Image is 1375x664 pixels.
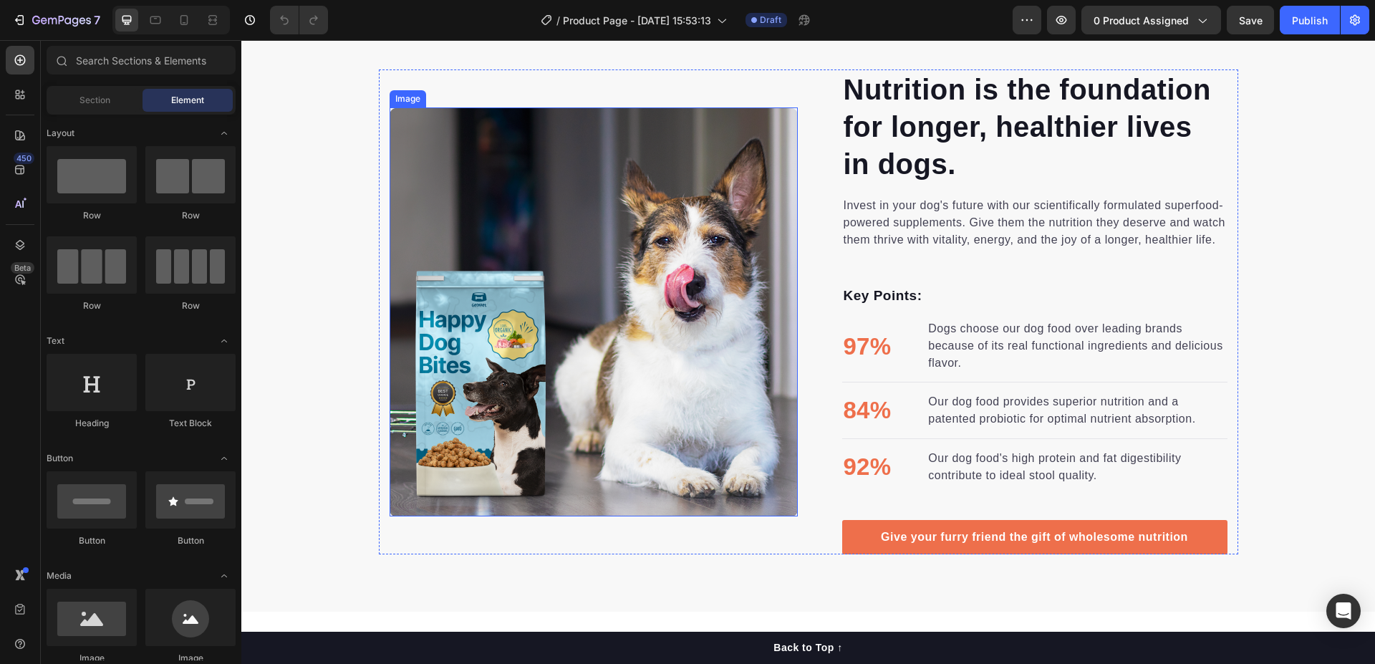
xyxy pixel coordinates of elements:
div: Publish [1292,13,1328,28]
div: Open Intercom Messenger [1326,594,1361,628]
span: Toggle open [213,122,236,145]
div: Row [47,209,137,222]
span: Product Page - [DATE] 15:53:13 [563,13,711,28]
button: 7 [6,6,107,34]
button: Publish [1280,6,1340,34]
div: Beta [11,262,34,274]
span: Media [47,569,72,582]
span: Section [79,94,110,107]
div: 450 [14,153,34,164]
span: Save [1239,14,1263,27]
p: Our dog food provides superior nutrition and a patented probiotic for optimal nutrient absorption. [687,353,984,388]
div: Undo/Redo [270,6,328,34]
p: Invest in your dog's future with our scientifically formulated superfood-powered supplements. Giv... [602,157,985,208]
div: Row [47,299,137,312]
span: / [556,13,560,28]
button: 0 product assigned [1081,6,1221,34]
p: 7 [94,11,100,29]
span: Draft [760,14,781,27]
div: Back to Top ↑ [532,600,601,615]
p: 92% [602,409,650,445]
p: Our dog food's high protein and fat digestibility contribute to ideal stool quality. [687,410,984,444]
a: Give your furry friend the gift of wholesome nutrition [601,480,986,514]
p: Dogs choose our dog food over leading brands because of its real functional ingredients and delic... [687,280,984,332]
p: 84% [602,352,650,388]
div: Button [145,534,236,547]
span: Button [47,452,73,465]
img: 495611768014373769-f00d0b7a-f3e1-4e69-8cbe-e0b2d9e608f9.png [148,67,556,476]
span: 0 product assigned [1094,13,1189,28]
span: Toggle open [213,329,236,352]
div: Button [47,534,137,547]
span: Element [171,94,204,107]
div: Heading [47,417,137,430]
div: Row [145,209,236,222]
iframe: Design area [241,40,1375,664]
div: Image [151,52,182,65]
span: Toggle open [213,447,236,470]
div: Text Block [145,417,236,430]
p: 97% [602,289,650,324]
div: Give your furry friend the gift of wholesome nutrition [640,489,947,506]
button: Save [1227,6,1274,34]
span: Layout [47,127,74,140]
div: Row [145,299,236,312]
p: Key Points: [602,246,985,266]
span: Text [47,335,64,347]
span: Toggle open [213,564,236,587]
input: Search Sections & Elements [47,46,236,74]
